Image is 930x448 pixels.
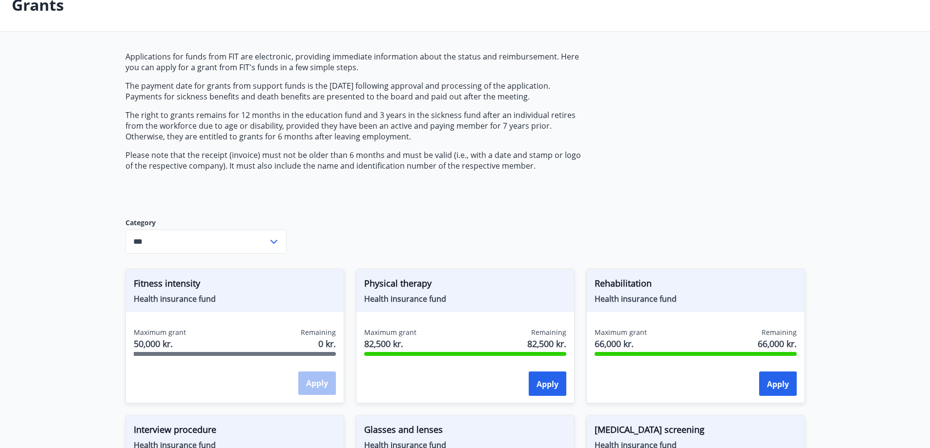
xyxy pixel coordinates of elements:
[364,338,403,350] font: 82,500 kr.
[759,371,797,396] button: Apply
[529,371,566,396] button: Apply
[134,328,186,337] span: Maximum grant
[301,328,336,337] span: Remaining
[364,277,432,289] font: Physical therapy
[595,338,634,350] font: 66,000 kr.
[134,293,216,304] font: Health insurance fund
[767,379,789,390] font: Apply
[595,277,652,289] font: Rehabilitation
[125,218,156,227] font: Category
[762,328,797,337] font: Remaining
[364,424,443,435] font: Glasses and lenses
[318,338,336,350] font: 0 kr.
[595,328,647,337] font: Maximum grant
[531,328,566,337] font: Remaining
[125,150,586,171] p: Please note that the receipt (invoice) must not be older than 6 months and must be valid (i.e., w...
[125,51,586,73] p: Applications for funds from FIT are electronic, providing immediate information about the status ...
[595,293,677,304] font: Health insurance fund
[134,277,200,289] font: Fitness intensity
[595,424,704,435] font: [MEDICAL_DATA] screening
[125,110,586,142] p: The right to grants remains for 12 months in the education fund and 3 years in the sickness fund ...
[758,338,797,350] font: 66,000 kr.
[537,379,558,390] font: Apply
[527,338,566,350] font: 82,500 kr.
[134,424,216,435] font: Interview procedure
[364,293,446,304] font: Health insurance fund
[364,328,416,337] font: Maximum grant
[134,338,173,350] font: 50,000 kr.
[125,80,586,102] p: The payment date for grants from support funds is the [DATE] following approval and processing of...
